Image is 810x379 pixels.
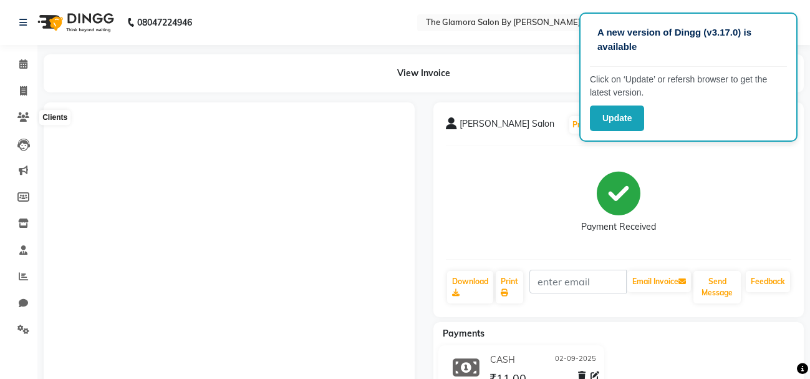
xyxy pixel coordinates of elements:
span: CASH [490,353,515,367]
span: [PERSON_NAME] Salon [460,117,554,135]
div: View Invoice [44,54,804,92]
span: 02-09-2025 [555,353,596,367]
b: 08047224946 [137,5,192,40]
button: Send Message [693,271,741,303]
p: Click on ‘Update’ or refersh browser to get the latest version. [590,73,787,99]
a: Feedback [746,271,790,292]
button: Update [590,106,644,131]
div: Clients [39,111,70,126]
span: Payments [443,328,485,339]
img: logo [32,5,117,40]
a: Print [496,271,523,303]
div: Payment Received [581,220,656,234]
input: enter email [529,270,627,293]
button: Prebook [569,116,605,134]
button: Email Invoice [627,271,691,292]
p: A new version of Dingg (v3.17.0) is available [597,26,779,54]
a: Download [447,271,493,303]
